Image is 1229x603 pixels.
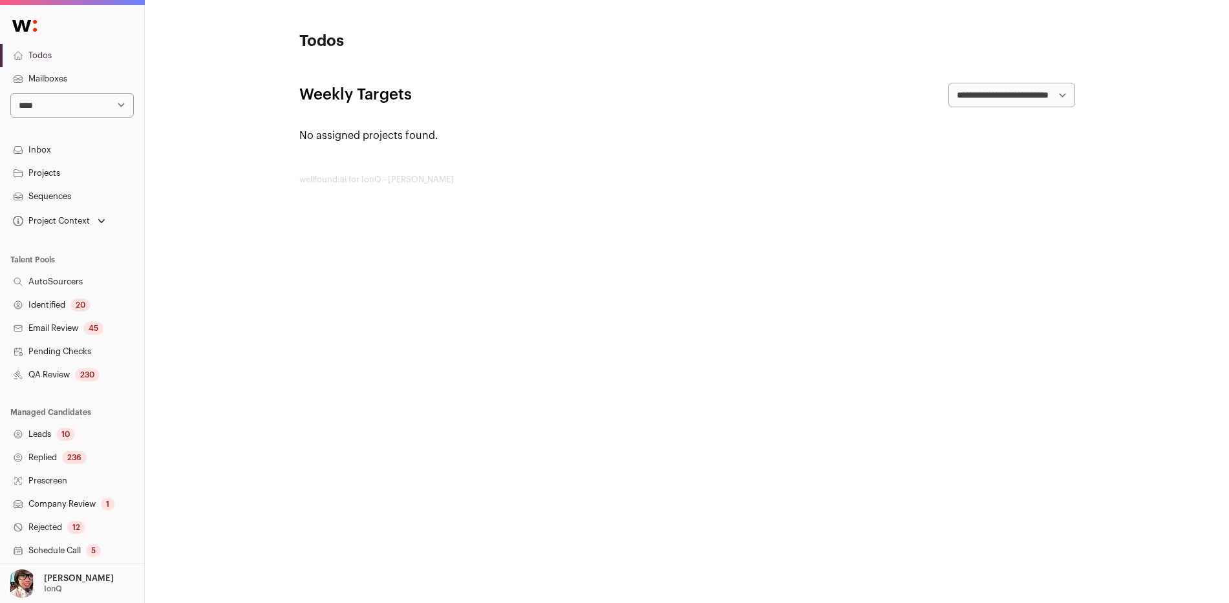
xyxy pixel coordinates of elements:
div: 1 [101,498,114,511]
footer: wellfound:ai for IonQ - [PERSON_NAME] [299,175,1075,185]
img: Wellfound [5,13,44,39]
div: 5 [86,544,101,557]
p: IonQ [44,584,62,594]
h1: Todos [299,31,558,52]
button: Open dropdown [5,569,116,598]
div: 20 [70,299,91,312]
p: No assigned projects found. [299,128,1075,143]
div: 45 [83,322,103,335]
div: 236 [62,451,87,464]
div: 10 [56,428,75,441]
div: Project Context [10,216,90,226]
img: 14759586-medium_jpg [8,569,36,598]
h2: Weekly Targets [299,85,412,105]
button: Open dropdown [10,212,108,230]
p: [PERSON_NAME] [44,573,114,584]
div: 12 [67,521,85,534]
div: 230 [75,368,100,381]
